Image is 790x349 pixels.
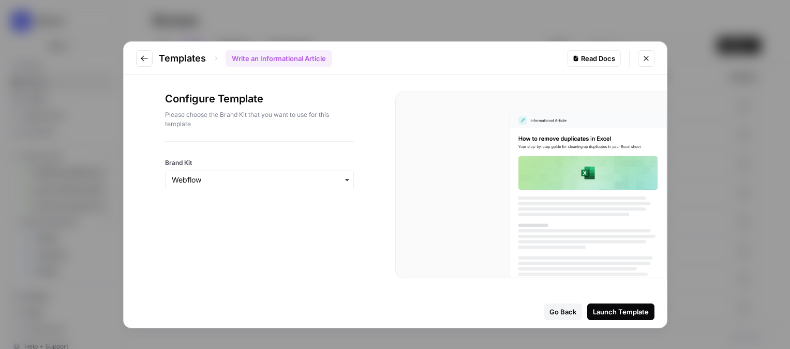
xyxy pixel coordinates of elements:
[587,304,654,320] button: Launch Template
[159,50,332,67] div: Templates
[544,304,582,320] button: Go Back
[567,50,621,67] a: Read Docs
[593,307,649,317] div: Launch Template
[573,53,615,64] div: Read Docs
[638,50,654,67] button: Close modal
[226,50,332,67] div: Write an Informational Article
[165,92,354,141] div: Configure Template
[136,50,153,67] button: Go to previous step
[165,110,354,129] p: Please choose the Brand Kit that you want to use for this template
[165,158,354,168] label: Brand Kit
[549,307,576,317] div: Go Back
[172,175,347,185] input: Webflow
